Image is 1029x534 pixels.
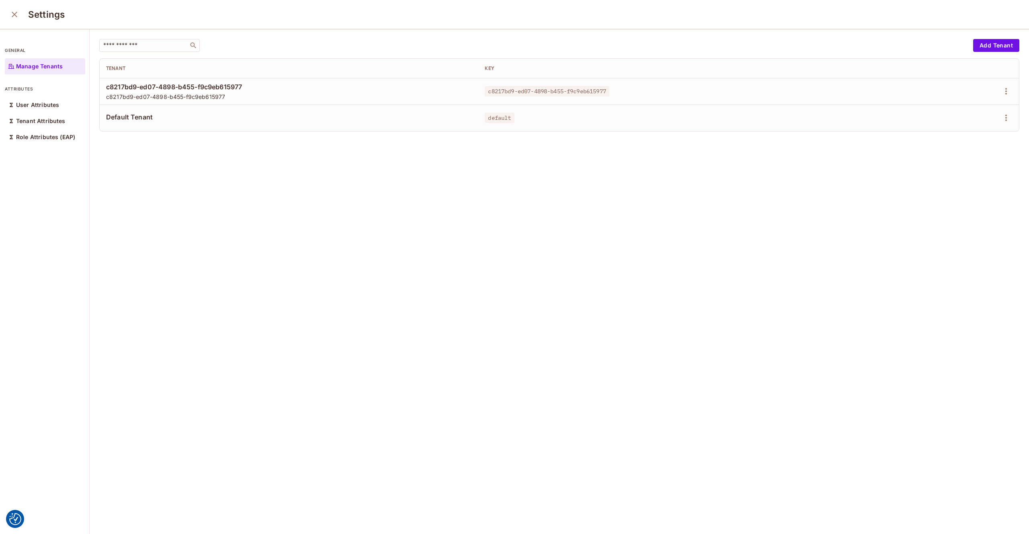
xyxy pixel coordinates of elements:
span: c8217bd9-ed07-4898-b455-f9c9eb615977 [106,82,472,91]
img: Revisit consent button [9,513,21,525]
span: c8217bd9-ed07-4898-b455-f9c9eb615977 [106,93,472,101]
p: Role Attributes (EAP) [16,134,75,140]
span: c8217bd9-ed07-4898-b455-f9c9eb615977 [485,86,609,97]
div: Key [485,65,851,72]
p: Tenant Attributes [16,118,66,124]
button: close [6,6,23,23]
p: User Attributes [16,102,59,108]
p: general [5,47,85,53]
p: Manage Tenants [16,63,63,70]
button: Add Tenant [973,39,1019,52]
div: Tenant [106,65,472,72]
button: Consent Preferences [9,513,21,525]
h3: Settings [28,9,65,20]
span: default [485,113,514,123]
span: Default Tenant [106,113,472,121]
p: attributes [5,86,85,92]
